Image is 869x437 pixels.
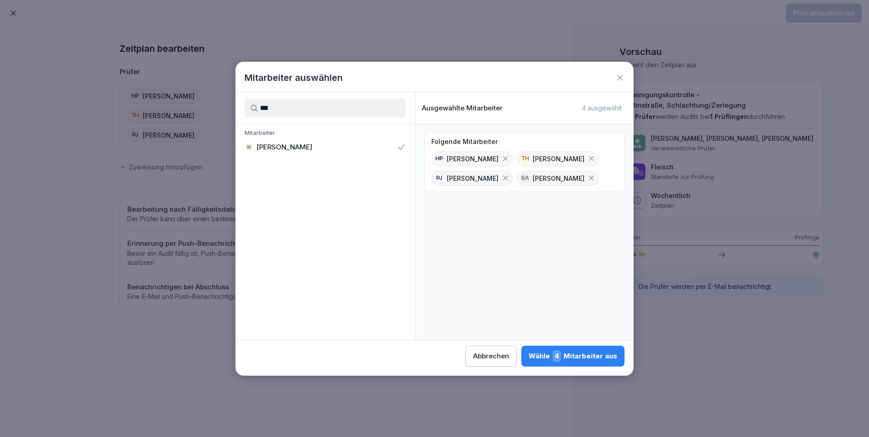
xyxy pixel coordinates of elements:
[422,104,503,112] p: Ausgewählte Mitarbeiter
[529,350,617,362] div: Wähle Mitarbeiter aus
[434,154,444,164] div: HP
[245,144,253,151] div: BA
[447,174,499,183] p: [PERSON_NAME]
[235,129,415,139] p: Mitarbeiter
[533,174,584,183] p: [PERSON_NAME]
[582,104,622,112] p: 4 ausgewählt
[245,71,343,84] h1: Mitarbeiter auswählen
[256,143,312,152] p: [PERSON_NAME]
[465,346,517,367] button: Abbrechen
[553,350,561,362] span: 4
[473,351,509,361] div: Abbrechen
[533,154,584,164] p: [PERSON_NAME]
[520,154,530,164] div: TH
[434,174,444,183] div: PJ
[431,138,498,146] p: Folgende Mitarbeiter
[520,174,530,183] div: BA
[447,154,499,164] p: [PERSON_NAME]
[521,346,624,367] button: Wähle4Mitarbeiter aus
